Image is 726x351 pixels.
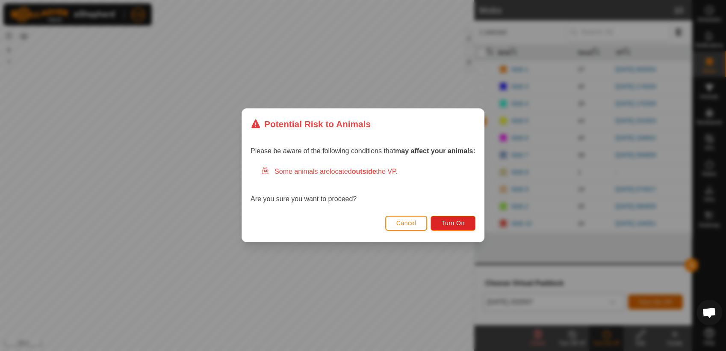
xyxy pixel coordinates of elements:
span: Cancel [396,220,416,227]
button: Turn On [431,216,475,231]
div: Are you sure you want to proceed? [251,167,475,205]
strong: outside [352,168,376,175]
div: Open chat [696,300,722,325]
div: Some animals are [261,167,475,177]
button: Cancel [385,216,428,231]
div: Potential Risk to Animals [251,117,371,131]
span: Turn On [442,220,465,227]
strong: may affect your animals: [395,148,475,155]
span: located the VP. [330,168,398,175]
span: Please be aware of the following conditions that [251,148,475,155]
